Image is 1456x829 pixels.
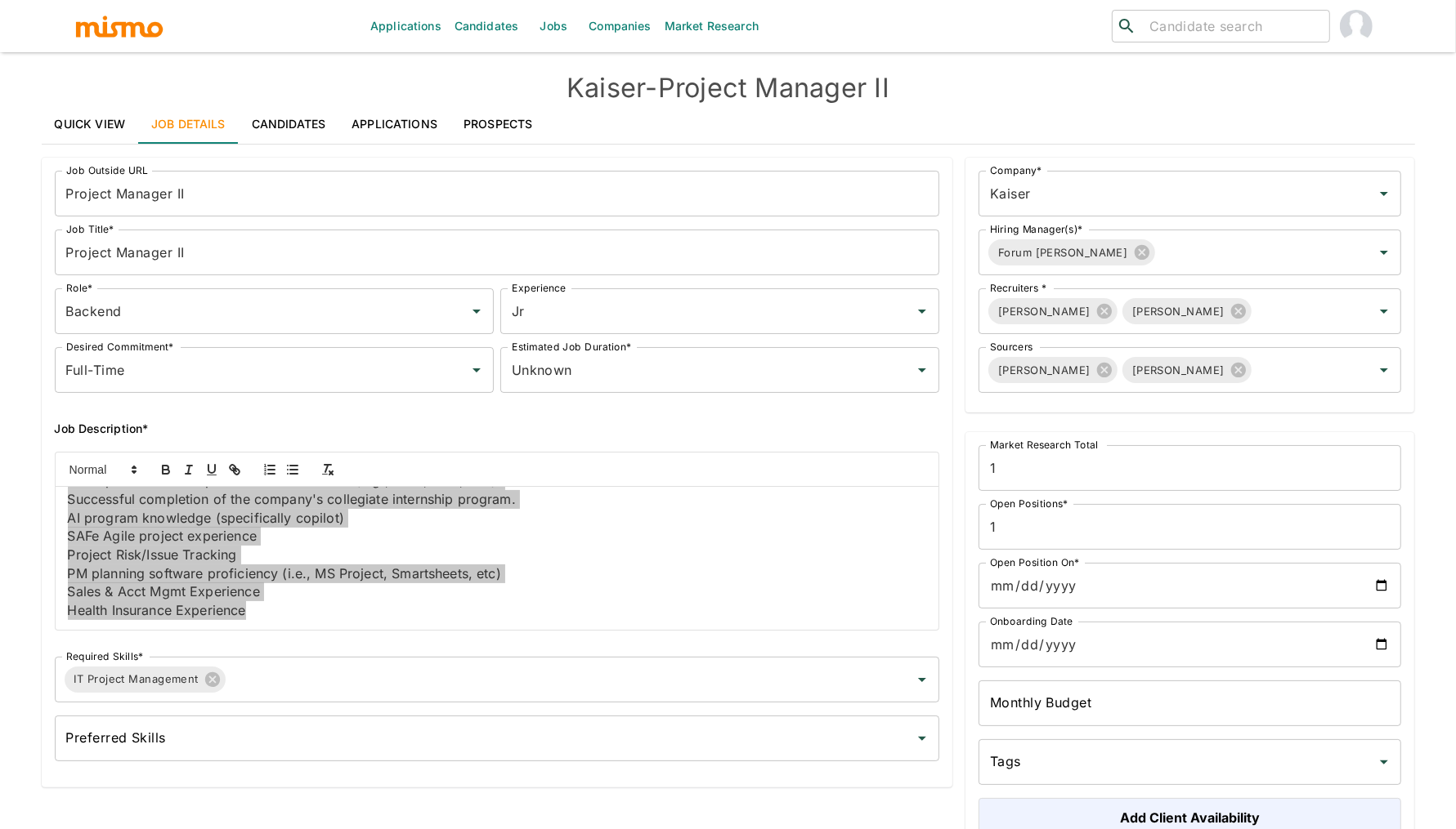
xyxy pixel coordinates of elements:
label: Market Research Total [990,438,1099,452]
label: Open Position On* [990,555,1080,569]
a: Prospects [450,105,545,144]
button: Open [465,359,488,381]
button: Open [1373,182,1396,205]
p: Health Insurance Experience [68,601,927,620]
img: logo [74,14,164,38]
button: Open [1373,300,1396,323]
p: Sales & Acct Mgmt Experience [68,582,927,601]
label: Job Title* [66,222,114,236]
p: SAFe Agile project experience [68,527,927,546]
label: Recruiters * [990,281,1047,295]
label: Estimated Job Duration* [512,340,631,354]
div: Forum [PERSON_NAME] [988,239,1154,265]
h4: Kaiser - Project Manager II [42,72,1415,105]
label: Role* [66,281,92,295]
label: Onboarding Date [990,614,1073,628]
button: Open [911,359,934,381]
span: [PERSON_NAME] [988,302,1100,321]
label: Open Positions* [990,497,1068,510]
a: Job Details [138,105,239,144]
div: [PERSON_NAME] [988,298,1118,324]
span: IT Project Management [65,670,208,689]
p: Successful completion of the company's collegiate internship program. [68,490,927,509]
div: [PERSON_NAME] [988,357,1118,383]
p: PM planning software proficiency (i.e., MS Project, Smartsheets, etc) [68,564,927,583]
button: Open [911,727,934,750]
p: Project Risk/Issue Tracking [68,546,927,564]
div: IT Project Management [65,666,226,693]
h6: Job Description* [55,419,940,439]
label: Company* [990,163,1042,177]
div: [PERSON_NAME] [1122,357,1252,383]
span: [PERSON_NAME] [988,361,1100,380]
input: Candidate search [1143,15,1323,38]
label: Job Outside URL [66,163,148,177]
a: Quick View [42,105,139,144]
span: [PERSON_NAME] [1122,302,1234,321]
button: Open [1373,751,1396,773]
label: Desired Commitment* [66,340,174,354]
button: Open [911,300,934,323]
label: Sourcers [990,340,1033,354]
span: [PERSON_NAME] [1122,361,1234,380]
button: Open [911,668,934,691]
div: [PERSON_NAME] [1122,298,1252,324]
label: Hiring Manager(s)* [990,222,1083,236]
span: Forum [PERSON_NAME] [988,243,1137,262]
button: Open [465,300,488,323]
button: Open [1373,359,1396,381]
img: Daniela Zito [1340,10,1373,42]
a: Candidates [239,105,339,144]
p: AI program knowledge (specifically copilot) [68,509,927,528]
label: Experience [512,281,566,295]
label: Required Skills* [66,649,144,663]
button: Open [1373,241,1396,264]
a: Applications [338,105,450,144]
